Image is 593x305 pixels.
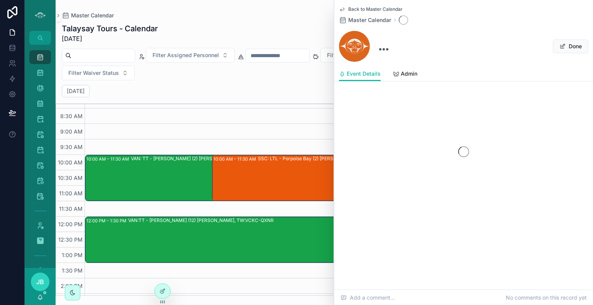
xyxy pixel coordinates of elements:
span: 12:30 PM [56,236,85,243]
button: Done [553,39,588,53]
span: 10:30 AM [56,175,85,181]
span: 1:30 PM [60,267,85,274]
span: No comments on this record yet [506,294,587,302]
span: Master Calendar [71,12,114,19]
span: 11:00 AM [57,190,85,197]
span: 1:00 PM [60,252,85,258]
img: App logo [34,9,46,22]
a: Back to Master Calendar [339,6,403,12]
span: [DATE] [62,34,158,43]
div: VAN: TT - [PERSON_NAME] (2) [PERSON_NAME], TW:TGME-KAZQ [131,156,276,162]
span: Filter Assigned Personnel [152,51,219,59]
h1: Talaysay Tours - Calendar [62,23,158,34]
button: Select Button [62,66,135,80]
button: Select Button [320,48,398,63]
span: 12:00 PM [56,221,85,227]
a: Admin [393,67,417,82]
div: SSC: LTL - Porpoise Bay (2) [PERSON_NAME] & [PERSON_NAME] van der [PERSON_NAME]:ZMHC-CAPV [258,156,471,162]
div: 10:00 AM – 11:30 AMSSC: LTL - Porpoise Bay (2) [PERSON_NAME] & [PERSON_NAME] van der [PERSON_NAME... [212,155,427,201]
span: 9:00 AM [58,128,85,135]
span: Filter Waiver Status [68,69,119,77]
a: Master Calendar [62,12,114,19]
div: VAN:TT - [PERSON_NAME] (12) [PERSON_NAME], TW:VCKC-QXNR [128,217,274,224]
h2: [DATE] [67,87,85,95]
div: 12:00 PM – 1:30 PMVAN:TT - [PERSON_NAME] (12) [PERSON_NAME], TW:VCKC-QXNR [85,217,516,263]
span: 9:30 AM [58,144,85,150]
div: 10:00 AM – 11:30 AMVAN: TT - [PERSON_NAME] (2) [PERSON_NAME], TW:TGME-KAZQ [85,155,300,201]
span: JB [36,277,44,286]
div: scrollable content [25,45,56,268]
a: Event Details [339,67,381,81]
span: Master Calendar [348,16,391,24]
span: Back to Master Calendar [348,6,403,12]
span: Filter Payment Status [327,51,382,59]
div: 10:00 AM – 11:30 AM [86,155,131,163]
span: Add a comment... [341,294,395,302]
a: Master Calendar [339,16,391,24]
span: Admin [401,70,417,78]
button: Select Button [146,48,235,63]
span: Event Details [347,70,381,78]
span: 2:00 PM [59,283,85,289]
div: 10:00 AM – 11:30 AM [213,155,258,163]
span: 8:30 AM [58,113,85,119]
div: 12:00 PM – 1:30 PM [86,217,128,225]
span: 11:30 AM [57,205,85,212]
span: 10:00 AM [56,159,85,166]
